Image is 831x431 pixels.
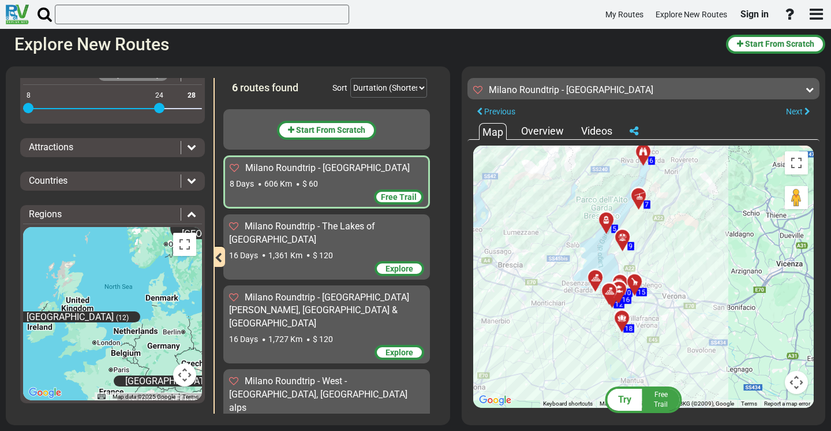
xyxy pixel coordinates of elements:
span: Sign in [740,9,769,20]
span: Explore New Routes [656,10,727,19]
span: 7 [645,200,649,209]
img: Google [476,393,514,408]
span: 12 [615,300,623,308]
span: 6 [650,157,654,165]
button: Map camera controls [173,363,196,387]
span: My Routes [605,10,643,19]
div: Countries [23,174,202,188]
span: (12) [116,314,129,322]
button: Toggle fullscreen view [173,233,196,256]
span: 8 Days [230,179,254,188]
span: 1,361 Km [268,251,302,260]
span: 606 Km [264,179,292,188]
span: Next [786,107,803,116]
span: Map data ©2025 Google [113,393,175,400]
button: Drag Pegman onto the map to open Street View [785,186,808,209]
span: 16 [622,295,630,303]
a: Open this area in Google Maps (opens a new window) [476,393,514,408]
div: Explore [375,345,424,360]
sapn: Milano Roundtrip - [GEOGRAPHIC_DATA] [489,84,653,95]
div: Sort [332,82,347,94]
div: Videos [578,124,615,139]
button: Toggle fullscreen view [785,151,808,174]
span: Explore [385,348,413,357]
span: Regions [29,209,62,220]
img: Google [26,385,64,400]
a: Sign in [735,2,774,27]
span: $ 60 [302,179,318,188]
a: Open this area in Google Maps (opens a new window) [26,385,64,400]
span: Milano Roundtrip - The Lakes of [GEOGRAPHIC_DATA] [229,221,375,245]
span: Milano Roundtrip - [GEOGRAPHIC_DATA][PERSON_NAME], [GEOGRAPHIC_DATA] & [GEOGRAPHIC_DATA] [229,292,409,329]
span: 1,727 Km [268,335,302,344]
span: Map data ©2025 GeoBasis-DE/BKG (©2009), Google [600,400,734,407]
a: Explore New Routes [650,3,732,26]
a: Terms [741,400,757,407]
span: [GEOGRAPHIC_DATA] [125,376,212,387]
span: Explore [385,264,413,273]
span: Free Trail [381,192,417,202]
span: 9 [629,242,633,250]
button: Try FreeTrail [602,386,686,414]
span: $ 120 [313,251,333,260]
span: Previous [484,107,515,116]
div: Map [479,123,507,140]
div: Attractions [23,141,202,154]
span: Attractions [29,142,73,153]
span: 15 [638,288,646,296]
span: 8 [25,90,32,101]
button: Start From Scratch [726,35,825,54]
div: Explore [375,261,424,276]
div: Overview [518,124,567,139]
span: $ 120 [313,335,333,344]
span: Free Trail [654,391,668,408]
span: routes found [240,81,298,94]
button: Previous [467,104,525,120]
span: 16 Days [229,251,258,260]
span: 6 [232,81,238,94]
img: RvPlanetLogo.png [6,5,29,24]
span: Try [618,394,631,405]
span: 28 [186,90,197,101]
button: Next [777,104,819,120]
div: Free Trail [374,190,424,205]
span: Start From Scratch [745,39,814,49]
span: Milano Roundtrip - West - [GEOGRAPHIC_DATA], [GEOGRAPHIC_DATA] alps [229,376,407,413]
button: Keyboard shortcuts [98,393,106,401]
span: Start From Scratch [296,125,365,135]
span: 5 [613,225,617,233]
div: Milano Roundtrip - The Lakes of [GEOGRAPHIC_DATA] 16 Days 1,361 Km $ 120 Explore [223,214,430,280]
h2: Explore New Routes [14,35,717,54]
span: Milano Roundtrip - [GEOGRAPHIC_DATA] [245,162,410,173]
span: [GEOGRAPHIC_DATA] [27,312,114,323]
a: My Routes [600,3,649,26]
a: Report a map error [764,400,810,407]
span: 24 [154,90,165,101]
div: Regions [23,208,202,221]
span: 18 [625,324,633,332]
button: Keyboard shortcuts [543,400,593,408]
span: [GEOGRAPHIC_DATA] / [GEOGRAPHIC_DATA] [182,217,280,239]
span: Countries [29,175,68,186]
button: Start From Scratch [277,121,376,140]
a: Terms [182,393,199,400]
button: Map camera controls [785,371,808,394]
div: Milano Roundtrip - [GEOGRAPHIC_DATA] 8 Days 606 Km $ 60 Free Trail [223,155,430,209]
span: 16 Days [229,335,258,344]
div: Milano Roundtrip - [GEOGRAPHIC_DATA][PERSON_NAME], [GEOGRAPHIC_DATA] & [GEOGRAPHIC_DATA] 16 Days ... [223,285,430,364]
